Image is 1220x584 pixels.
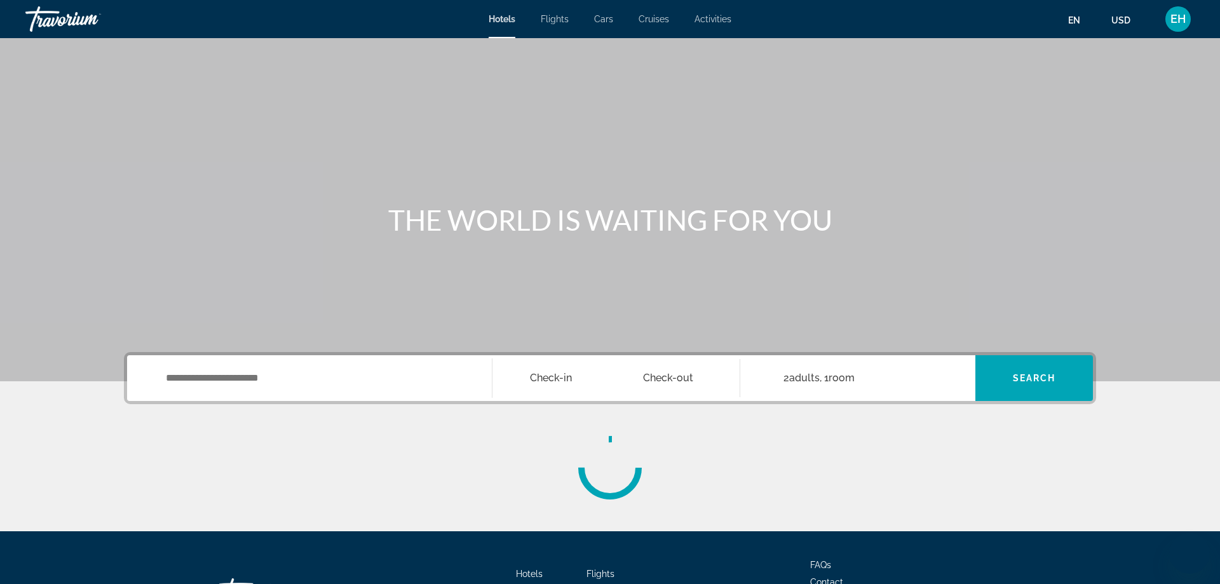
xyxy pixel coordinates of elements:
button: Change language [1068,11,1092,29]
a: Hotels [489,14,515,24]
span: EH [1170,13,1186,25]
span: USD [1111,15,1130,25]
span: Search [1013,373,1056,383]
button: Travelers: 2 adults, 0 children [740,355,975,401]
span: Room [829,372,855,384]
button: User Menu [1162,6,1195,32]
button: Search [975,355,1093,401]
a: FAQs [810,560,831,570]
a: Activities [695,14,731,24]
h1: THE WORLD IS WAITING FOR YOU [372,203,848,236]
a: Travorium [25,3,152,36]
span: Adults [789,372,820,384]
button: Check in and out dates [492,355,740,401]
button: Change currency [1111,11,1142,29]
iframe: Bouton de lancement de la fenêtre de messagerie [1169,533,1210,574]
span: 2 [783,369,820,387]
span: , 1 [820,369,855,387]
a: Cars [594,14,613,24]
a: Cruises [639,14,669,24]
div: Search widget [127,355,1093,401]
a: Flights [541,14,569,24]
a: Flights [586,569,614,579]
a: Hotels [516,569,543,579]
span: en [1068,15,1080,25]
